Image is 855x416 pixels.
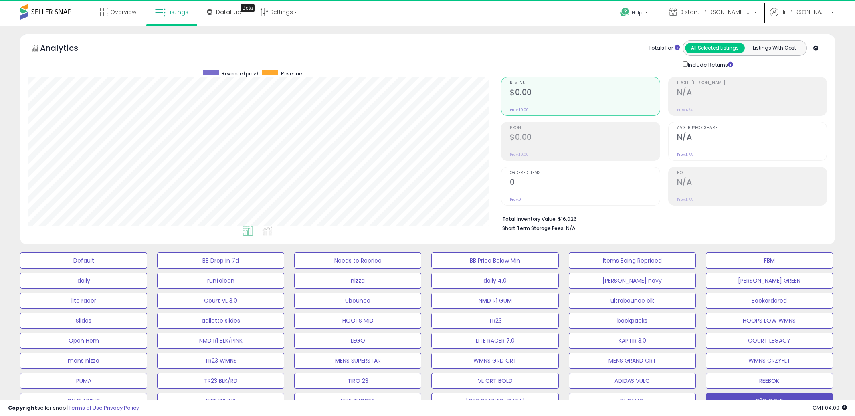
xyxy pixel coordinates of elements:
[20,373,147,389] button: PUMA
[431,313,558,329] button: TR23
[677,81,827,85] span: Profit [PERSON_NAME]
[677,171,827,175] span: ROI
[677,133,827,143] h2: N/A
[569,252,696,269] button: Items Being Repriced
[222,70,258,77] span: Revenue (prev)
[157,252,284,269] button: BB Drop in 7d
[8,404,37,412] strong: Copyright
[744,43,804,53] button: Listings With Cost
[20,273,147,289] button: daily
[510,88,659,99] h2: $0.00
[40,42,94,56] h5: Analytics
[294,373,421,389] button: TIRO 23
[677,60,743,69] div: Include Returns
[20,313,147,329] button: Slides
[20,353,147,369] button: mens nizza
[20,252,147,269] button: Default
[569,273,696,289] button: [PERSON_NAME] navy
[569,353,696,369] button: MENS GRAND CRT
[157,333,284,349] button: NMD R1 BLK/PINK
[157,393,284,409] button: NIKE WMNS
[632,9,643,16] span: Help
[677,178,827,188] h2: N/A
[510,126,659,130] span: Profit
[677,197,693,202] small: Prev: N/A
[677,88,827,99] h2: N/A
[706,353,833,369] button: WMNS CRZYFLT
[566,224,576,232] span: N/A
[20,333,147,349] button: Open Hem
[569,373,696,389] button: ADIDAS VULC
[620,7,630,17] i: Get Help
[110,8,136,16] span: Overview
[157,313,284,329] button: adilette slides
[510,81,659,85] span: Revenue
[157,353,284,369] button: TR23 WMNS
[157,293,284,309] button: Court VL 3.0
[679,8,752,16] span: Distant [PERSON_NAME] Enterprises
[770,8,834,26] a: Hi [PERSON_NAME]
[813,404,847,412] span: 2025-08-17 04:00 GMT
[104,404,139,412] a: Privacy Policy
[569,393,696,409] button: DURAMO
[649,44,680,52] div: Totals For
[294,273,421,289] button: nizza
[431,393,558,409] button: [GEOGRAPHIC_DATA]
[614,1,656,26] a: Help
[431,252,558,269] button: BB Price Below Min
[294,333,421,349] button: LEGO
[431,353,558,369] button: WMNS GRD CRT
[510,197,521,202] small: Prev: 0
[706,393,833,409] button: S2G GOLF
[706,273,833,289] button: [PERSON_NAME] GREEN
[157,373,284,389] button: TR23 BLK/RD
[20,393,147,409] button: ON RUNNING
[294,252,421,269] button: Needs to Reprice
[510,152,529,157] small: Prev: $0.00
[69,404,103,412] a: Terms of Use
[510,133,659,143] h2: $0.00
[241,4,255,12] div: Tooltip anchor
[569,333,696,349] button: KAPTIR 3.0
[216,8,241,16] span: DataHub
[780,8,829,16] span: Hi [PERSON_NAME]
[706,252,833,269] button: FBM
[502,214,821,223] li: $16,026
[8,404,139,412] div: seller snap | |
[294,353,421,369] button: MENS SUPERSTAR
[677,107,693,112] small: Prev: N/A
[502,216,557,222] b: Total Inventory Value:
[677,152,693,157] small: Prev: N/A
[281,70,302,77] span: Revenue
[294,393,421,409] button: NIKE SHORTS
[569,293,696,309] button: ultrabounce blk
[431,293,558,309] button: NMD R1 GUM
[157,273,284,289] button: runfalcon
[706,293,833,309] button: Backordered
[502,225,565,232] b: Short Term Storage Fees:
[431,273,558,289] button: daily 4.0
[510,171,659,175] span: Ordered Items
[569,313,696,329] button: backpacks
[168,8,188,16] span: Listings
[510,178,659,188] h2: 0
[706,373,833,389] button: REEBOK
[510,107,529,112] small: Prev: $0.00
[431,333,558,349] button: LITE RACER 7.0
[677,126,827,130] span: Avg. Buybox Share
[685,43,745,53] button: All Selected Listings
[294,313,421,329] button: HOOPS MID
[20,293,147,309] button: lite racer
[294,293,421,309] button: Ubounce
[706,333,833,349] button: COURT LEGACY
[706,313,833,329] button: HOOPS LOW WMNS
[431,373,558,389] button: VL CRT BOLD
